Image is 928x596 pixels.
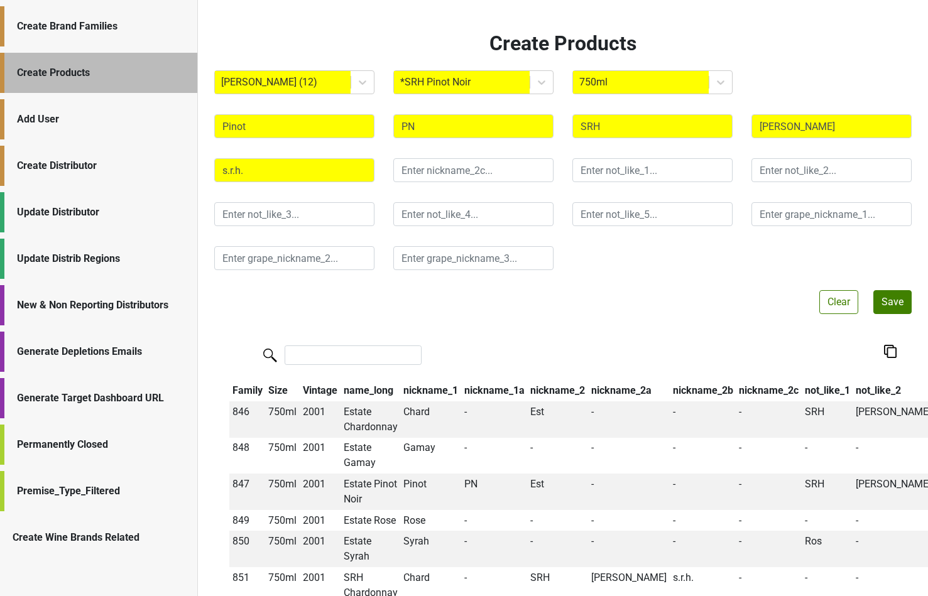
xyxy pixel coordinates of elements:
input: Enter nickname_2... [572,114,733,138]
td: - [670,438,736,474]
td: - [461,401,528,438]
input: Enter nickname_1... [214,114,374,138]
td: 2001 [300,474,341,510]
td: - [736,401,802,438]
div: Create Distributor [17,158,185,173]
th: Vintage: activate to sort column ascending [300,380,341,401]
td: Estate Syrah [341,531,401,567]
td: - [461,531,528,567]
button: Save [873,290,912,314]
td: Ros [802,531,853,567]
td: Estate Pinot Noir [341,474,401,510]
td: 750ml [266,510,300,531]
img: Copy to clipboard [884,345,897,358]
input: Enter nickname_2c... [393,158,554,182]
div: Update Distrib Regions [17,251,185,266]
td: Gamay [400,438,461,474]
div: Create Wine Brands Related [13,530,185,545]
td: Syrah [400,531,461,567]
td: SRH [802,401,853,438]
div: Premise_Type_Filtered [17,484,185,499]
td: - [736,510,802,531]
div: Create Products [17,65,185,80]
td: Rose [400,510,461,531]
input: Enter nickname_2b... [214,158,374,182]
th: nickname_2a: activate to sort column ascending [588,380,670,401]
td: Estate Rose [341,510,401,531]
div: Create Brand Families [17,19,185,34]
h2: Create Products [214,31,912,55]
th: nickname_2c: activate to sort column ascending [736,380,802,401]
td: Est [528,401,589,438]
td: - [588,438,670,474]
td: 750ml [266,474,300,510]
td: 2001 [300,531,341,567]
td: Estate Gamay [341,438,401,474]
th: Size: activate to sort column ascending [266,380,300,401]
td: - [802,510,853,531]
input: Enter not_like_5... [572,202,733,226]
th: name_long: activate to sort column ascending [341,380,401,401]
td: Pinot [400,474,461,510]
div: Update Distributor [17,205,185,220]
td: - [736,531,802,567]
td: - [461,438,528,474]
td: 2001 [300,510,341,531]
td: 850 [229,531,266,567]
td: - [802,438,853,474]
div: New & Non Reporting Distributors [17,298,185,313]
td: SRH [802,474,853,510]
th: not_like_1: activate to sort column ascending [802,380,853,401]
th: nickname_1: activate to sort column ascending [400,380,461,401]
button: Clear [819,290,858,314]
td: - [528,438,589,474]
th: Family: activate to sort column ascending [229,380,266,401]
div: Add User [17,112,185,127]
div: Generate Target Dashboard URL [17,391,185,406]
td: Estate Chardonnay [341,401,401,438]
td: 750ml [266,438,300,474]
td: - [528,531,589,567]
td: - [588,531,670,567]
td: 750ml [266,531,300,567]
td: - [736,438,802,474]
td: Est [528,474,589,510]
td: Chard [400,401,461,438]
td: 849 [229,510,266,531]
th: nickname_1a: activate to sort column ascending [461,380,528,401]
input: Enter nickname_1a... [393,114,554,138]
th: nickname_2b: activate to sort column ascending [670,380,736,401]
input: Enter grape_nickname_2... [214,246,374,270]
td: 846 [229,401,266,438]
td: - [736,474,802,510]
td: - [670,401,736,438]
input: Enter grape_nickname_3... [393,246,554,270]
div: Generate Depletions Emails [17,344,185,359]
td: 750ml [266,401,300,438]
td: - [588,401,670,438]
td: 2001 [300,438,341,474]
td: 848 [229,438,266,474]
input: Enter not_like_2... [751,158,912,182]
input: Enter not_like_3... [214,202,374,226]
td: - [588,474,670,510]
td: - [528,510,589,531]
div: Permanently Closed [17,437,185,452]
input: Enter not_like_4... [393,202,554,226]
input: Enter grape_nickname_1... [751,202,912,226]
td: 847 [229,474,266,510]
td: PN [461,474,528,510]
td: - [670,531,736,567]
th: nickname_2: activate to sort column ascending [528,380,589,401]
td: - [588,510,670,531]
td: - [670,510,736,531]
td: 2001 [300,401,341,438]
td: - [670,474,736,510]
td: - [461,510,528,531]
input: Enter not_like_1... [572,158,733,182]
input: Enter nickname_2a... [751,114,912,138]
